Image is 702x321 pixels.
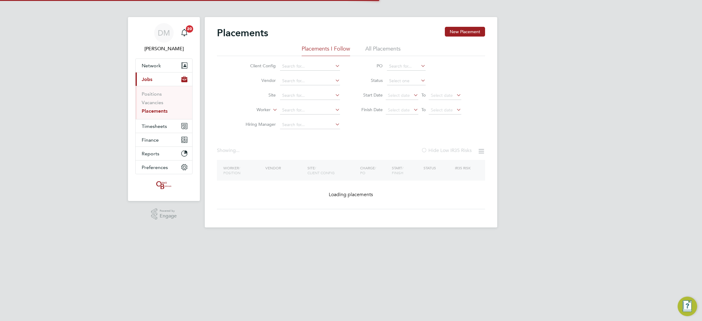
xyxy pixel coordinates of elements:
[421,147,472,153] label: Hide Low IR35 Risks
[142,91,162,97] a: Positions
[241,92,276,98] label: Site
[355,92,383,98] label: Start Date
[160,213,177,219] span: Engage
[280,62,340,71] input: Search for...
[445,27,485,37] button: New Placement
[280,91,340,100] input: Search for...
[135,180,193,190] a: Go to home page
[136,133,192,146] button: Finance
[151,208,177,220] a: Powered byEngage
[128,17,200,201] nav: Main navigation
[431,107,453,113] span: Select date
[236,107,271,113] label: Worker
[178,23,190,43] a: 20
[420,106,427,114] span: To
[142,151,159,157] span: Reports
[355,107,383,112] label: Finish Date
[431,93,453,98] span: Select date
[355,78,383,83] label: Status
[217,27,268,39] h2: Placements
[142,164,168,170] span: Preferences
[158,29,170,37] span: DM
[136,59,192,72] button: Network
[280,121,340,129] input: Search for...
[302,45,350,56] li: Placements I Follow
[236,147,239,153] span: ...
[365,45,401,56] li: All Placements
[387,77,426,85] input: Select one
[241,122,276,127] label: Hiring Manager
[142,137,159,143] span: Finance
[135,23,193,52] a: DM[PERSON_NAME]
[241,63,276,69] label: Client Config
[678,297,697,316] button: Engage Resource Center
[142,100,163,105] a: Vacancies
[186,25,193,33] span: 20
[387,62,426,71] input: Search for...
[241,78,276,83] label: Vendor
[136,72,192,86] button: Jobs
[420,91,427,99] span: To
[388,107,410,113] span: Select date
[280,77,340,85] input: Search for...
[160,208,177,213] span: Powered by
[142,63,161,69] span: Network
[136,86,192,119] div: Jobs
[136,147,192,160] button: Reports
[136,160,192,174] button: Preferences
[155,180,173,190] img: oneillandbrennan-logo-retina.png
[217,147,241,154] div: Showing
[280,106,340,115] input: Search for...
[142,123,167,129] span: Timesheets
[142,108,168,114] a: Placements
[388,93,410,98] span: Select date
[355,63,383,69] label: PO
[136,119,192,133] button: Timesheets
[135,45,193,52] span: Danielle Murphy
[142,76,152,82] span: Jobs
